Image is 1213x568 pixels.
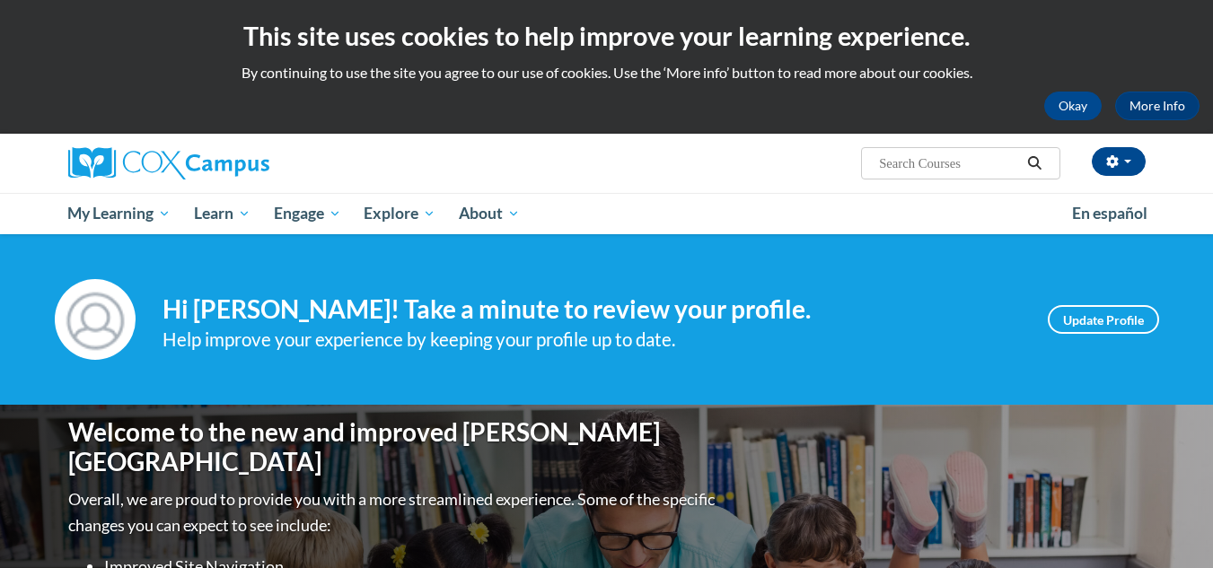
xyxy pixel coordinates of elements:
[459,203,520,224] span: About
[68,147,269,179] img: Cox Campus
[57,193,183,234] a: My Learning
[877,153,1021,174] input: Search Courses
[1115,92,1200,120] a: More Info
[182,193,262,234] a: Learn
[68,486,719,538] p: Overall, we are proud to provide you with a more streamlined experience. Some of the specific cha...
[364,203,435,224] span: Explore
[13,63,1200,83] p: By continuing to use the site you agree to our use of cookies. Use the ‘More info’ button to read...
[163,325,1021,354] div: Help improve your experience by keeping your profile up to date.
[1092,147,1146,176] button: Account Settings
[67,203,171,224] span: My Learning
[1048,305,1159,334] a: Update Profile
[194,203,251,224] span: Learn
[163,294,1021,325] h4: Hi [PERSON_NAME]! Take a minute to review your profile.
[274,203,341,224] span: Engage
[13,18,1200,54] h2: This site uses cookies to help improve your learning experience.
[1044,92,1102,120] button: Okay
[41,193,1173,234] div: Main menu
[1021,153,1048,174] button: Search
[68,147,409,179] a: Cox Campus
[352,193,447,234] a: Explore
[68,417,719,477] h1: Welcome to the new and improved [PERSON_NAME][GEOGRAPHIC_DATA]
[1072,204,1147,223] span: En español
[262,193,353,234] a: Engage
[1060,195,1159,232] a: En español
[447,193,532,234] a: About
[55,279,136,360] img: Profile Image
